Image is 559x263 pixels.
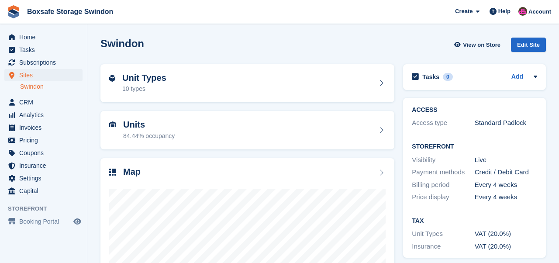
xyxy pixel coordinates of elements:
img: Philip Matthews [518,7,527,16]
div: VAT (20.0%) [475,229,537,239]
a: menu [4,147,83,159]
span: Analytics [19,109,72,121]
div: Live [475,155,537,165]
a: View on Store [453,38,504,52]
img: unit-icn-7be61d7bf1b0ce9d3e12c5938cc71ed9869f7b940bace4675aadf7bd6d80202e.svg [109,121,116,128]
div: Credit / Debit Card [475,167,537,177]
span: Capital [19,185,72,197]
span: Insurance [19,159,72,172]
span: CRM [19,96,72,108]
h2: Swindon [100,38,144,49]
a: Swindon [20,83,83,91]
span: Pricing [19,134,72,146]
a: Units 84.44% occupancy [100,111,394,149]
span: Help [498,7,511,16]
a: menu [4,56,83,69]
img: map-icn-33ee37083ee616e46c38cad1a60f524a97daa1e2b2c8c0bc3eb3415660979fc1.svg [109,169,116,176]
a: Unit Types 10 types [100,64,394,103]
span: Account [528,7,551,16]
span: Tasks [19,44,72,56]
span: Storefront [8,204,87,213]
span: Home [19,31,72,43]
span: Invoices [19,121,72,134]
a: Add [511,72,523,82]
h2: Map [123,167,141,177]
a: menu [4,172,83,184]
a: menu [4,159,83,172]
a: Preview store [72,216,83,227]
div: Edit Site [511,38,546,52]
div: Insurance [412,242,474,252]
a: menu [4,44,83,56]
h2: Units [123,120,175,130]
img: unit-type-icn-2b2737a686de81e16bb02015468b77c625bbabd49415b5ef34ead5e3b44a266d.svg [109,75,115,82]
span: Sites [19,69,72,81]
a: menu [4,185,83,197]
span: Coupons [19,147,72,159]
h2: Tax [412,218,537,225]
div: 84.44% occupancy [123,131,175,141]
a: Edit Site [511,38,546,55]
span: View on Store [463,41,500,49]
div: Visibility [412,155,474,165]
a: menu [4,121,83,134]
h2: Storefront [412,143,537,150]
div: Payment methods [412,167,474,177]
a: menu [4,109,83,121]
div: VAT (20.0%) [475,242,537,252]
a: menu [4,31,83,43]
a: Boxsafe Storage Swindon [24,4,117,19]
span: Create [455,7,473,16]
h2: Tasks [422,73,439,81]
div: 0 [443,73,453,81]
span: Subscriptions [19,56,72,69]
span: Settings [19,172,72,184]
div: Billing period [412,180,474,190]
a: menu [4,96,83,108]
h2: ACCESS [412,107,537,114]
div: Every 4 weeks [475,180,537,190]
a: menu [4,134,83,146]
div: 10 types [122,84,166,93]
div: Access type [412,118,474,128]
span: Booking Portal [19,215,72,228]
div: Unit Types [412,229,474,239]
img: stora-icon-8386f47178a22dfd0bd8f6a31ec36ba5ce8667c1dd55bd0f319d3a0aa187defe.svg [7,5,20,18]
a: menu [4,69,83,81]
h2: Unit Types [122,73,166,83]
div: Standard Padlock [475,118,537,128]
a: menu [4,215,83,228]
div: Price display [412,192,474,202]
div: Every 4 weeks [475,192,537,202]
